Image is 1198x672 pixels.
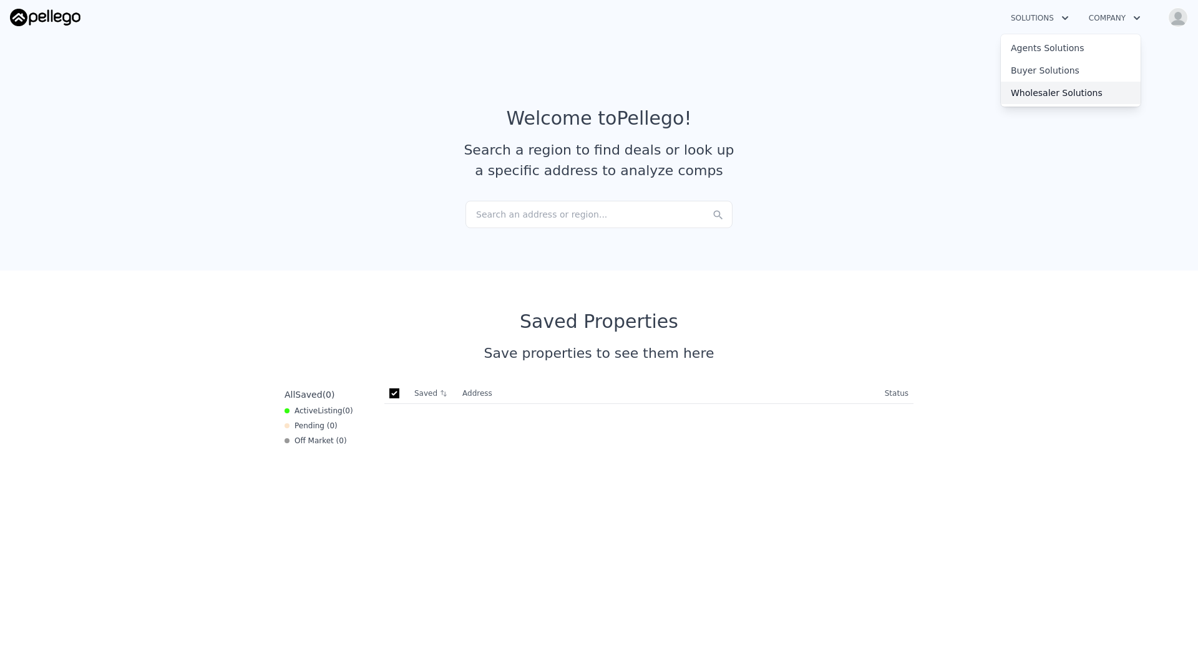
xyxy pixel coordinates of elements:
[409,383,457,403] th: Saved
[457,383,880,404] th: Address
[285,436,347,446] div: Off Market ( 0 )
[295,406,353,416] span: Active ( 0 )
[1001,7,1079,29] button: Solutions
[1001,34,1141,107] div: Solutions
[285,421,338,431] div: Pending ( 0 )
[880,383,913,404] th: Status
[280,310,918,333] div: Saved Properties
[318,406,343,415] span: Listing
[465,201,733,228] div: Search an address or region...
[1001,37,1141,59] a: Agents Solutions
[507,107,692,130] div: Welcome to Pellego !
[459,140,739,181] div: Search a region to find deals or look up a specific address to analyze comps
[285,388,334,401] div: All ( 0 )
[295,390,322,400] span: Saved
[1001,82,1141,104] a: Wholesaler Solutions
[1079,7,1151,29] button: Company
[1168,7,1188,27] img: avatar
[280,343,918,363] div: Save properties to see them here
[1001,59,1141,82] a: Buyer Solutions
[10,9,80,26] img: Pellego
